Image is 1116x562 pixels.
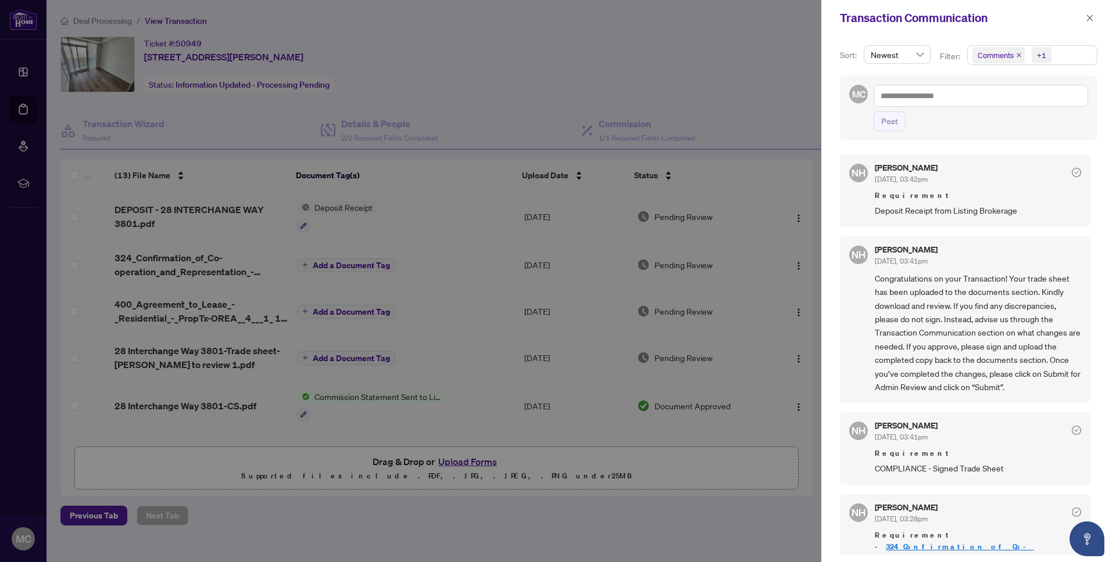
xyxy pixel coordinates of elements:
[874,111,906,131] button: Post
[875,433,928,441] span: [DATE], 03:41pm
[852,505,865,520] span: NH
[875,190,1081,201] span: Requirement
[840,9,1082,27] div: Transaction Communication
[978,49,1014,61] span: Comments
[875,514,928,523] span: [DATE], 03:28pm
[1072,507,1081,517] span: check-circle
[1072,168,1081,177] span: check-circle
[875,503,938,511] h5: [PERSON_NAME]
[1037,49,1046,61] div: +1
[875,462,1081,475] span: COMPLIANCE - Signed Trade Sheet
[875,246,938,254] h5: [PERSON_NAME]
[875,175,928,183] span: [DATE], 03:42pm
[875,257,928,265] span: [DATE], 03:41pm
[852,247,865,262] span: NH
[1072,426,1081,435] span: check-circle
[1069,521,1104,556] button: Open asap
[972,47,1025,63] span: Comments
[840,49,859,62] p: Sort:
[940,50,962,63] p: Filter:
[875,448,1081,459] span: Requirement
[1016,52,1022,58] span: close
[871,46,924,63] span: Newest
[875,204,1081,217] span: Deposit Receipt from Listing Brokerage
[852,165,865,181] span: NH
[875,164,938,172] h5: [PERSON_NAME]
[852,423,865,438] span: NH
[875,272,1081,394] span: Congratulations on your Transaction! Your trade sheet has been uploaded to the documents section....
[1086,14,1094,22] span: close
[875,421,938,430] h5: [PERSON_NAME]
[852,87,865,102] span: MC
